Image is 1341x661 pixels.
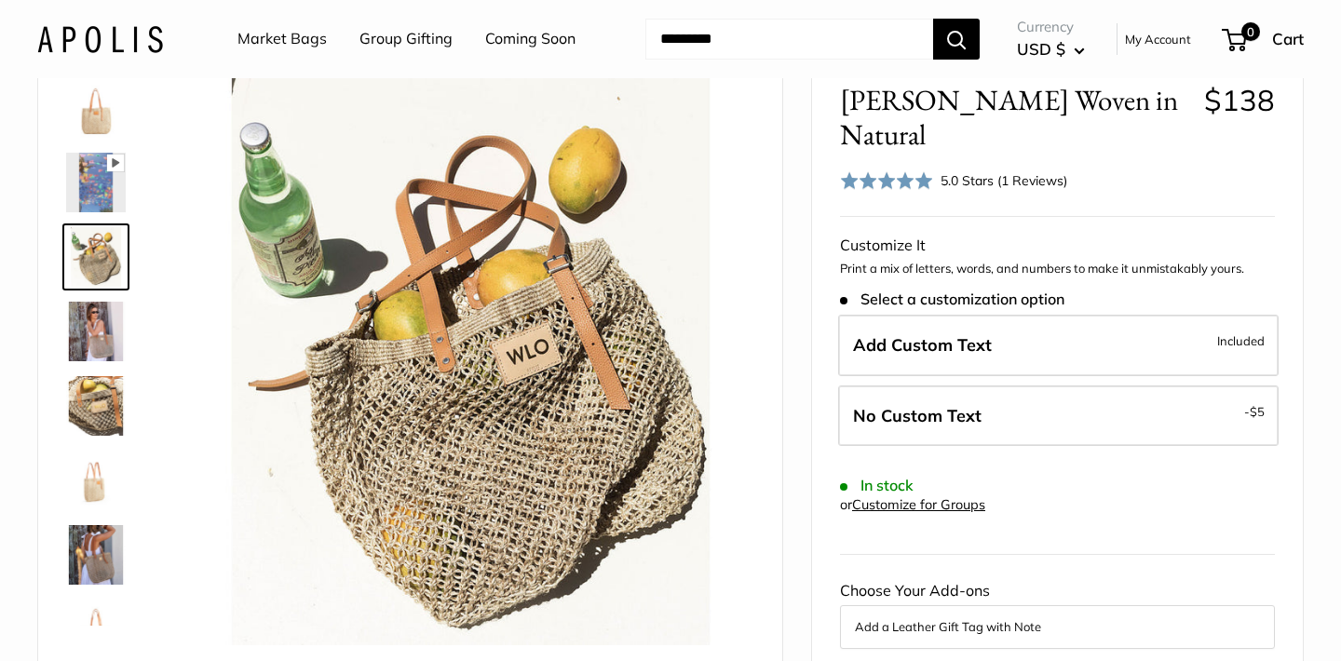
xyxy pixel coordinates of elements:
a: Mercado Woven in Natural [62,149,129,216]
img: Mercado Woven in Natural [66,600,126,659]
span: Add Custom Text [853,334,992,356]
span: $138 [1204,82,1275,118]
span: In stock [840,477,914,494]
span: USD $ [1017,39,1065,59]
span: [PERSON_NAME] Woven in Natural [840,83,1190,152]
img: Mercado Woven in Natural [66,376,126,436]
a: Customize for Groups [852,496,985,513]
div: 5.0 Stars (1 Reviews) [941,170,1067,191]
span: Cart [1272,29,1304,48]
div: or [840,492,985,518]
a: 0 Cart [1224,24,1304,54]
label: Leave Blank [838,385,1279,447]
div: Choose Your Add-ons [840,577,1275,648]
a: Market Bags [237,25,327,53]
img: Mercado Woven in Natural [66,525,126,585]
img: Mercado Woven in Natural [66,451,126,510]
img: Mercado Woven in Natural [187,78,754,645]
span: - [1244,400,1265,423]
span: No Custom Text [853,405,982,426]
a: Mercado Woven in Natural [62,521,129,588]
a: Group Gifting [359,25,453,53]
p: Print a mix of letters, words, and numbers to make it unmistakably yours. [840,260,1275,278]
img: Mercado Woven in Natural [66,227,126,287]
img: Apolis [37,25,163,52]
img: Mercado Woven in Natural [66,153,126,212]
button: Add a Leather Gift Tag with Note [855,615,1260,638]
a: Mercado Woven in Natural [62,74,129,142]
img: Mercado Woven in Natural [66,302,126,361]
div: 5.0 Stars (1 Reviews) [840,167,1067,194]
a: Mercado Woven in Natural [62,298,129,365]
a: My Account [1125,28,1191,50]
a: Mercado Woven in Natural [62,372,129,439]
button: Search [933,19,980,60]
button: USD $ [1017,34,1085,64]
input: Search... [645,19,933,60]
div: Customize It [840,232,1275,260]
span: Select a customization option [840,290,1064,308]
span: Currency [1017,14,1085,40]
label: Add Custom Text [838,315,1279,376]
a: Coming Soon [485,25,576,53]
a: Mercado Woven in Natural [62,223,129,290]
span: 0 [1241,22,1260,41]
span: $5 [1250,404,1265,419]
a: Mercado Woven in Natural [62,447,129,514]
img: Mercado Woven in Natural [66,78,126,138]
span: Included [1217,330,1265,352]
